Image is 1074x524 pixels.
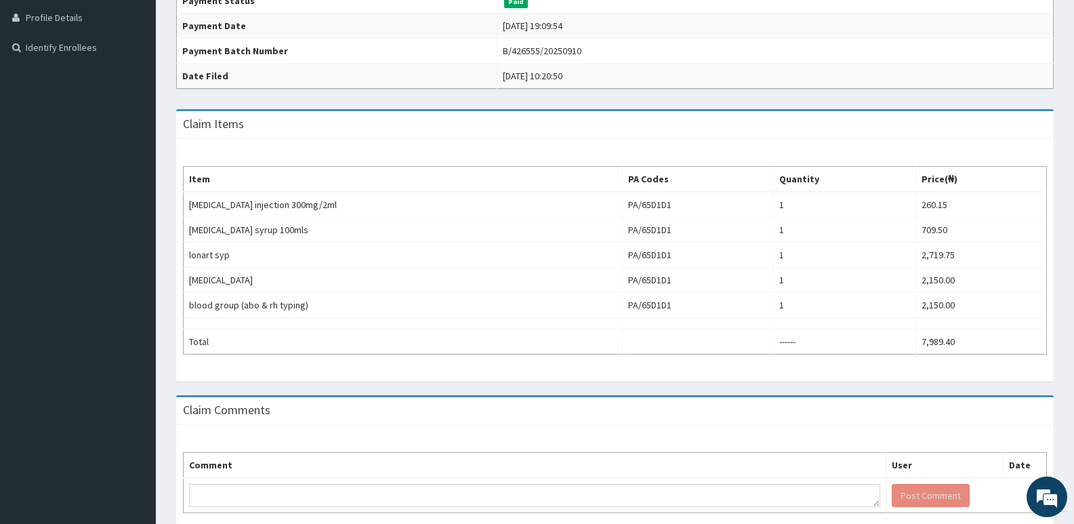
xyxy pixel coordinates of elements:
td: 2,150.00 [915,268,1046,293]
div: Chat with us now [70,76,228,94]
td: PA/65D1D1 [623,293,774,318]
button: Post Comment [892,484,970,507]
td: [MEDICAL_DATA] injection 300mg/2ml [184,192,623,218]
div: [DATE] 10:20:50 [503,69,562,83]
td: ------ [774,329,916,355]
th: PA Codes [623,167,774,193]
td: 1 [774,218,916,243]
span: We're online! [79,171,187,308]
div: B/426555/20250910 [503,44,581,58]
td: 1 [774,268,916,293]
th: Date [1003,453,1046,479]
td: 1 [774,192,916,218]
td: 7,989.40 [915,329,1046,355]
td: PA/65D1D1 [623,243,774,268]
th: Payment Batch Number [177,39,497,64]
div: Minimize live chat window [222,7,255,39]
th: Item [184,167,623,193]
textarea: Type your message and hit 'Enter' [7,370,258,418]
td: [MEDICAL_DATA] [184,268,623,293]
td: 1 [774,293,916,318]
th: Price(₦) [915,167,1046,193]
td: 2,150.00 [915,293,1046,318]
th: Comment [184,453,886,479]
td: 2,719.75 [915,243,1046,268]
td: PA/65D1D1 [623,192,774,218]
td: lonart syp [184,243,623,268]
td: blood group (abo & rh typing) [184,293,623,318]
td: Total [184,329,623,355]
th: Quantity [774,167,916,193]
img: d_794563401_company_1708531726252_794563401 [25,68,55,102]
td: 709.50 [915,218,1046,243]
th: Payment Date [177,14,497,39]
td: 1 [774,243,916,268]
th: Date Filed [177,64,497,89]
td: 260.15 [915,192,1046,218]
td: [MEDICAL_DATA] syrup 100mls [184,218,623,243]
h3: Claim Items [183,118,244,130]
td: PA/65D1D1 [623,218,774,243]
th: User [886,453,1003,479]
h3: Claim Comments [183,404,270,416]
div: [DATE] 19:09:54 [503,19,562,33]
td: PA/65D1D1 [623,268,774,293]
